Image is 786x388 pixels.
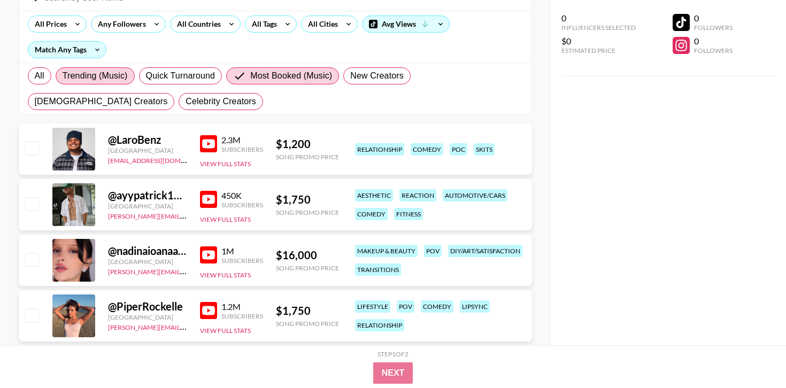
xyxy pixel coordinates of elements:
div: Match Any Tags [28,42,106,58]
div: $ 16,000 [276,249,339,262]
div: Subscribers [221,201,263,209]
div: @ PiperRockelle [108,300,187,313]
div: Any Followers [91,16,148,32]
div: [GEOGRAPHIC_DATA] [108,146,187,154]
div: Subscribers [221,257,263,265]
div: Song Promo Price [276,208,339,216]
span: Most Booked (Music) [250,69,332,82]
div: Song Promo Price [276,320,339,328]
span: Trending (Music) [63,69,128,82]
div: Song Promo Price [276,264,339,272]
div: transitions [355,263,401,276]
a: [PERSON_NAME][EMAIL_ADDRESS][DOMAIN_NAME] [108,266,266,276]
span: Quick Turnaround [146,69,215,82]
button: View Full Stats [200,215,251,223]
div: 0 [694,36,733,46]
div: fitness [394,208,423,220]
a: [PERSON_NAME][EMAIL_ADDRESS][DOMAIN_NAME] [108,210,266,220]
div: $ 1,200 [276,137,339,151]
button: Next [373,362,413,384]
div: All Prices [28,16,69,32]
img: YouTube [200,302,217,319]
div: 0 [694,13,733,24]
div: 0 [561,13,636,24]
div: All Cities [302,16,340,32]
img: YouTube [200,246,217,263]
div: Followers [694,46,733,55]
div: relationship [355,319,404,331]
div: pov [424,245,442,257]
div: @ LaroBenz [108,133,187,146]
div: [GEOGRAPHIC_DATA] [108,313,187,321]
div: diy/art/satisfaction [448,245,522,257]
img: YouTube [200,191,217,208]
div: lifestyle [355,300,390,313]
div: Subscribers [221,312,263,320]
div: makeup & beauty [355,245,418,257]
div: automotive/cars [443,189,507,201]
div: Followers [694,24,733,32]
span: Celebrity Creators [186,95,256,108]
div: $0 [561,36,636,46]
div: poc [450,143,467,156]
div: Subscribers [221,145,263,153]
div: comedy [355,208,388,220]
div: aesthetic [355,189,393,201]
img: YouTube [200,135,217,152]
button: View Full Stats [200,160,251,168]
div: relationship [355,143,404,156]
div: Avg Views [363,16,449,32]
div: 1.2M [221,301,263,312]
button: View Full Stats [200,327,251,335]
div: pov [397,300,414,313]
div: Influencers Selected [561,24,636,32]
div: comedy [411,143,443,156]
a: [EMAIL_ADDRESS][DOMAIN_NAME] [108,154,215,165]
div: skits [474,143,495,156]
div: Estimated Price [561,46,636,55]
div: 1M [221,246,263,257]
div: reaction [399,189,436,201]
span: [DEMOGRAPHIC_DATA] Creators [35,95,168,108]
span: All [35,69,44,82]
div: All Countries [171,16,223,32]
button: View Full Stats [200,271,251,279]
div: 2.3M [221,135,263,145]
div: @ nadinaioanaasmr [108,244,187,258]
a: [PERSON_NAME][EMAIL_ADDRESS][DOMAIN_NAME] [108,321,266,331]
div: 450K [221,190,263,201]
div: lipsync [460,300,490,313]
div: [GEOGRAPHIC_DATA] [108,202,187,210]
div: All Tags [245,16,279,32]
div: comedy [421,300,453,313]
iframe: Drift Widget Chat Controller [733,335,773,375]
div: @ ayypatrick1011 [108,189,187,202]
div: $ 1,750 [276,304,339,317]
div: Song Promo Price [276,153,339,161]
span: New Creators [350,69,404,82]
div: [GEOGRAPHIC_DATA] [108,258,187,266]
div: $ 1,750 [276,193,339,206]
div: Step 1 of 2 [377,350,409,358]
